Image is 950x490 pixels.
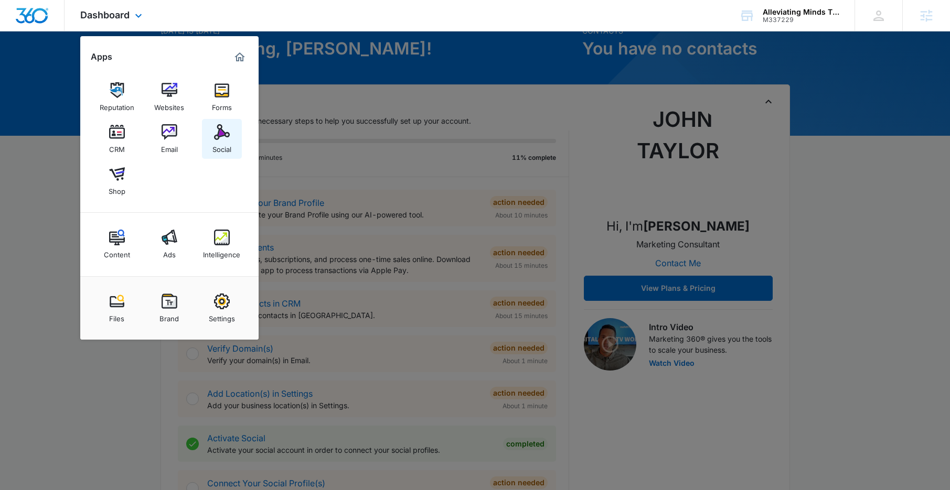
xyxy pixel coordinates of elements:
[163,245,176,259] div: Ads
[104,245,130,259] div: Content
[150,119,189,159] a: Email
[17,17,25,25] img: logo_orange.svg
[27,27,115,36] div: Domain: [DOMAIN_NAME]
[109,309,124,323] div: Files
[116,62,177,69] div: Keywords by Traffic
[203,245,240,259] div: Intelligence
[212,98,232,112] div: Forms
[97,288,137,328] a: Files
[100,98,134,112] div: Reputation
[161,140,178,154] div: Email
[202,77,242,117] a: Forms
[97,224,137,264] a: Content
[202,288,242,328] a: Settings
[109,140,125,154] div: CRM
[231,49,248,66] a: Marketing 360® Dashboard
[97,161,137,201] a: Shop
[17,27,25,36] img: website_grey.svg
[202,224,242,264] a: Intelligence
[763,8,839,16] div: account name
[29,17,51,25] div: v 4.0.25
[202,119,242,159] a: Social
[150,288,189,328] a: Brand
[154,98,184,112] div: Websites
[109,182,125,195] div: Shop
[91,52,112,62] h2: Apps
[40,62,94,69] div: Domain Overview
[104,61,113,69] img: tab_keywords_by_traffic_grey.svg
[97,77,137,117] a: Reputation
[212,140,231,154] div: Social
[97,119,137,159] a: CRM
[763,16,839,24] div: account id
[150,77,189,117] a: Websites
[150,224,189,264] a: Ads
[28,61,37,69] img: tab_domain_overview_orange.svg
[159,309,179,323] div: Brand
[80,9,130,20] span: Dashboard
[209,309,235,323] div: Settings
